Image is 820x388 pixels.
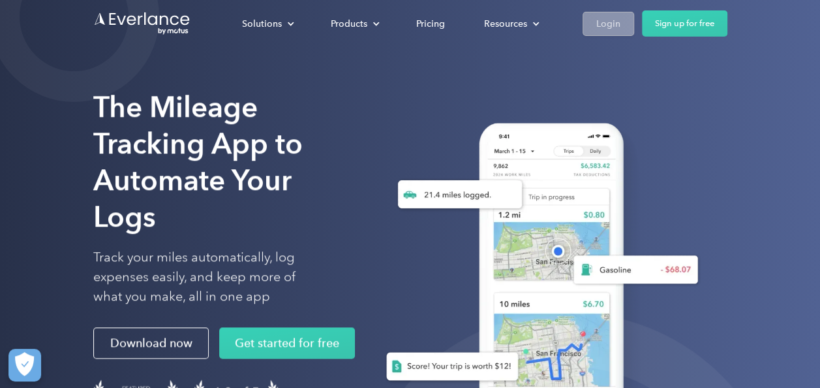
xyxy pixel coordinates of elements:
div: Solutions [242,16,282,32]
a: Go to homepage [93,11,191,36]
a: Download now [93,328,209,359]
div: Solutions [229,12,305,35]
strong: The Mileage Tracking App to Automate Your Logs [93,89,303,234]
div: Login [596,16,620,32]
a: Get started for free [219,328,355,359]
button: Cookies Settings [8,349,41,381]
a: Sign up for free [642,10,727,37]
p: Track your miles automatically, log expenses easily, and keep more of what you make, all in one app [93,248,326,307]
div: Products [331,16,367,32]
div: Resources [484,16,527,32]
a: Pricing [403,12,458,35]
div: Resources [471,12,550,35]
a: Login [583,12,634,36]
div: Products [318,12,390,35]
div: Pricing [416,16,445,32]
